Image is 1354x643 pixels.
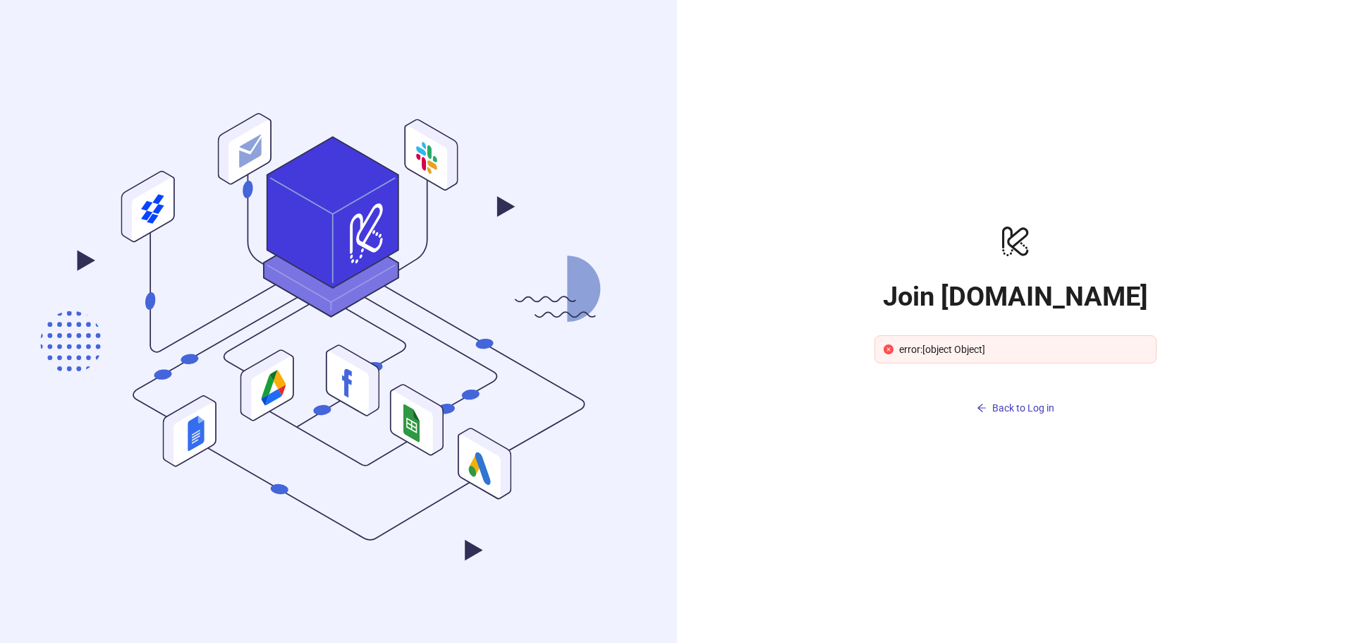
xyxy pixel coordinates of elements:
button: Back to Log in [874,397,1157,420]
h1: Join [DOMAIN_NAME] [874,280,1157,313]
span: Back to Log in [992,402,1054,414]
span: close-circle [884,344,893,354]
a: Back to Log in [874,375,1157,420]
div: error:[object Object] [899,342,1147,357]
span: arrow-left [977,403,987,413]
